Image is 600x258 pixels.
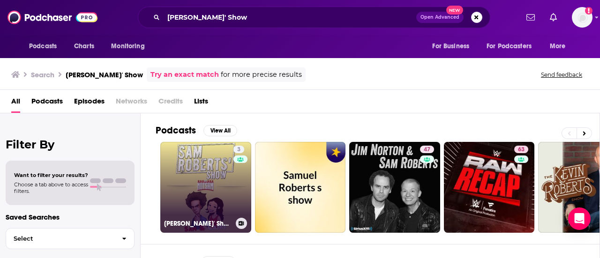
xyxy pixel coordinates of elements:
[572,7,592,28] span: Logged in as calellac
[568,207,591,230] div: Open Intercom Messenger
[6,138,135,151] h2: Filter By
[164,220,232,228] h3: [PERSON_NAME]' Show
[138,7,490,28] div: Search podcasts, credits, & more...
[74,40,94,53] span: Charts
[29,40,57,53] span: Podcasts
[585,7,592,15] svg: Add a profile image
[31,94,63,113] a: Podcasts
[156,125,196,136] h2: Podcasts
[11,94,20,113] a: All
[426,37,481,55] button: open menu
[6,228,135,249] button: Select
[164,10,416,25] input: Search podcasts, credits, & more...
[416,12,464,23] button: Open AdvancedNew
[572,7,592,28] button: Show profile menu
[68,37,100,55] a: Charts
[150,69,219,80] a: Try an exact match
[194,94,208,113] a: Lists
[158,94,183,113] span: Credits
[543,37,577,55] button: open menu
[420,146,434,153] a: 47
[66,70,143,79] h3: [PERSON_NAME]' Show
[31,70,54,79] h3: Search
[105,37,157,55] button: open menu
[538,71,585,79] button: Send feedback
[523,9,539,25] a: Show notifications dropdown
[546,9,561,25] a: Show notifications dropdown
[420,15,459,20] span: Open Advanced
[237,145,240,155] span: 3
[203,125,237,136] button: View All
[233,146,244,153] a: 3
[22,37,69,55] button: open menu
[550,40,566,53] span: More
[514,146,528,153] a: 63
[14,172,88,178] span: Want to filter your results?
[487,40,532,53] span: For Podcasters
[444,142,535,233] a: 63
[6,236,114,242] span: Select
[156,125,237,136] a: PodcastsView All
[432,40,469,53] span: For Business
[349,142,440,233] a: 47
[572,7,592,28] img: User Profile
[446,6,463,15] span: New
[480,37,545,55] button: open menu
[14,181,88,194] span: Choose a tab above to access filters.
[111,40,144,53] span: Monitoring
[74,94,105,113] a: Episodes
[221,69,302,80] span: for more precise results
[518,145,525,155] span: 63
[424,145,430,155] span: 47
[6,213,135,221] p: Saved Searches
[160,142,251,233] a: 3[PERSON_NAME]' Show
[7,8,97,26] img: Podchaser - Follow, Share and Rate Podcasts
[116,94,147,113] span: Networks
